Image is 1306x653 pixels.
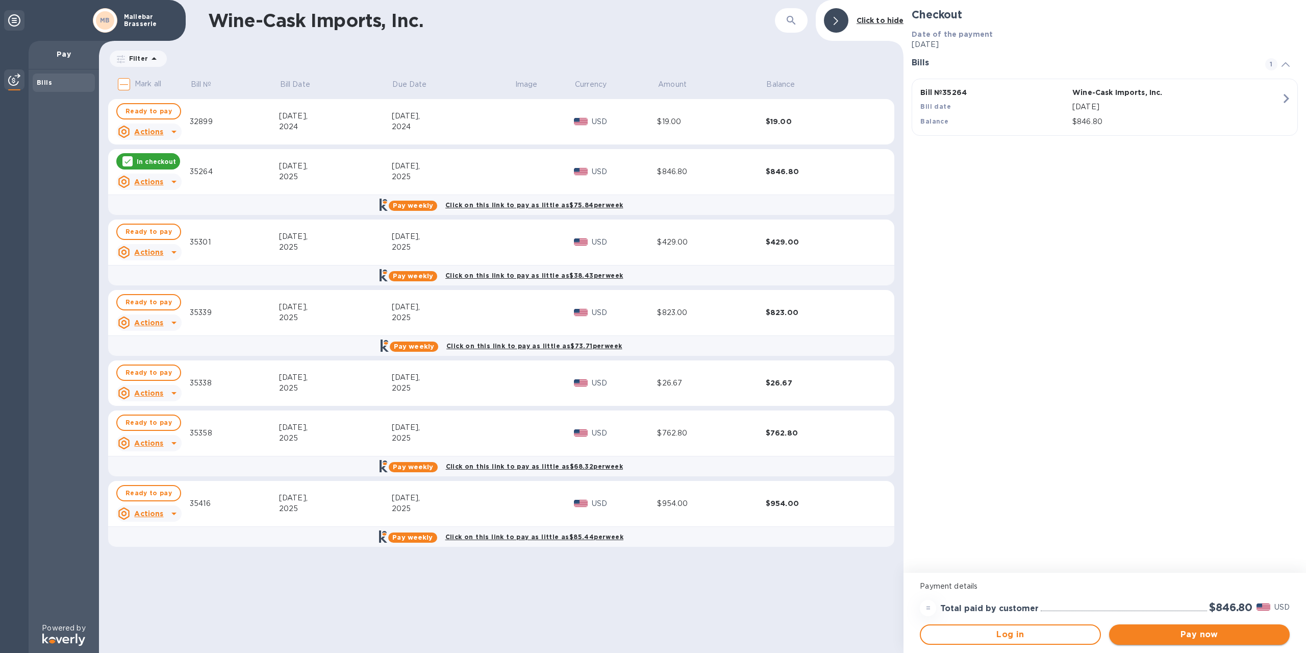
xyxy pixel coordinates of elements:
span: Ready to pay [125,105,172,117]
span: Log in [929,628,1091,641]
b: Click on this link to pay as little as $75.84 per week [445,201,623,209]
div: [DATE], [279,422,392,433]
div: [DATE], [279,231,392,242]
span: Ready to pay [125,487,172,499]
div: 2025 [392,503,514,514]
div: 2025 [392,242,514,253]
p: USD [592,237,658,248]
img: USD [574,238,588,246]
b: Date of the payment [912,30,993,38]
div: = [920,600,936,616]
u: Actions [134,319,163,327]
b: Pay weekly [394,343,434,350]
u: Actions [134,389,163,397]
img: USD [574,429,588,437]
div: $26.67 [766,378,874,388]
div: 2025 [392,172,514,182]
p: Currency [575,79,607,90]
div: [DATE], [392,372,514,383]
u: Actions [134,510,163,518]
b: Bill date [920,103,951,110]
p: Bill № [191,79,212,90]
div: $823.00 [657,307,765,318]
span: 1 [1265,58,1277,70]
p: Pay [37,49,91,59]
div: 35358 [190,428,279,439]
img: USD [574,309,588,316]
div: $846.80 [766,166,874,177]
div: [DATE], [392,161,514,172]
p: USD [592,378,658,389]
div: [DATE], [279,111,392,122]
img: USD [574,168,588,175]
div: 2025 [279,312,392,323]
u: Actions [134,439,163,447]
p: USD [1274,602,1290,613]
button: Ready to pay [116,415,181,431]
b: Click to hide [857,16,904,25]
div: 2025 [279,242,392,253]
b: Pay weekly [393,202,433,209]
img: USD [574,500,588,507]
h2: Checkout [912,8,1298,21]
b: Bills [37,79,52,86]
div: [DATE], [392,111,514,122]
b: Click on this link to pay as little as $68.32 per week [446,463,623,470]
div: $762.80 [657,428,765,439]
div: $762.80 [766,428,874,438]
p: Payment details [920,581,1290,592]
h3: Bills [912,58,1253,68]
button: Ready to pay [116,485,181,501]
b: Click on this link to pay as little as $73.71 per week [446,342,622,350]
div: 2025 [279,503,392,514]
span: Amount [658,79,700,90]
p: In checkout [137,157,176,166]
div: $429.00 [657,237,765,248]
div: $846.80 [657,166,765,177]
div: [DATE], [279,302,392,312]
u: Actions [134,178,163,186]
button: Ready to pay [116,224,181,240]
p: Bill Date [280,79,310,90]
span: Bill Date [280,79,323,90]
div: 32899 [190,116,279,127]
button: Ready to pay [116,103,181,119]
div: 2025 [279,433,392,444]
p: USD [592,428,658,439]
b: Balance [920,117,948,125]
div: $19.00 [657,116,765,127]
p: USD [592,166,658,177]
b: Pay weekly [393,272,433,280]
b: Click on this link to pay as little as $85.44 per week [445,533,623,541]
p: [DATE] [1072,102,1281,112]
button: Pay now [1109,624,1290,645]
div: $429.00 [766,237,874,247]
p: Image [515,79,538,90]
div: 35264 [190,166,279,177]
p: Due Date [392,79,426,90]
div: 2025 [392,433,514,444]
div: [DATE], [392,302,514,312]
span: Ready to pay [125,367,172,379]
div: [DATE], [392,493,514,503]
div: $954.00 [766,498,874,509]
div: 2025 [279,383,392,394]
div: $26.67 [657,378,765,389]
span: Pay now [1117,628,1282,641]
div: $19.00 [766,116,874,127]
div: 2024 [279,122,392,132]
div: 35339 [190,307,279,318]
div: [DATE], [279,161,392,172]
p: USD [592,116,658,127]
p: USD [592,498,658,509]
h1: Wine-Cask Imports, Inc. [208,10,775,31]
button: Bill №35264Wine-Cask Imports, Inc.Bill date[DATE]Balance$846.80 [912,79,1298,136]
b: Click on this link to pay as little as $38.43 per week [445,272,623,279]
div: 2025 [392,383,514,394]
div: [DATE], [392,422,514,433]
div: 35301 [190,237,279,248]
p: Amount [658,79,687,90]
span: Ready to pay [125,417,172,429]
